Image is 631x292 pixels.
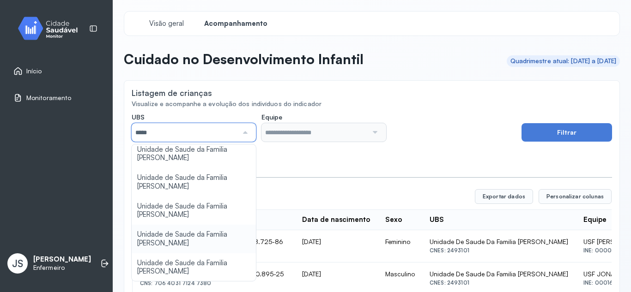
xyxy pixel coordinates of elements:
button: Personalizar colunas [539,189,612,204]
span: Visão geral [149,19,184,28]
div: Listagem de crianças [132,88,212,98]
div: UBS [430,215,444,224]
div: Data de nascimento [302,215,370,224]
td: 130.138.725-86 [228,230,295,262]
img: monitor.svg [10,15,93,42]
li: Unidade de Saude da Familia [PERSON_NAME] [132,168,256,197]
div: Quadrimestre atual: [DATE] a [DATE] [510,57,617,65]
div: 380 registros encontrados [132,192,467,200]
span: JS [12,257,23,269]
span: Equipe [261,113,282,121]
span: Início [26,67,42,75]
a: Monitoramento [13,93,99,102]
p: [PERSON_NAME] [33,255,91,264]
button: Filtrar [522,123,612,142]
div: Visualize e acompanhe a evolução dos indivíduos do indicador [132,100,612,108]
div: Unidade De Saude Da Familia [PERSON_NAME] [430,270,569,278]
span: Personalizar colunas [546,193,604,200]
li: Unidade de Saude da Familia [PERSON_NAME] [132,225,256,253]
li: Unidade de Saude da Familia [PERSON_NAME] [132,140,256,168]
span: Acompanhamento [204,19,267,28]
div: CNES: 2493101 [430,280,569,286]
p: Enfermeiro [33,264,91,272]
span: Monitoramento [26,94,71,102]
a: Início [13,66,99,76]
li: Unidade de Saude da Familia [PERSON_NAME] [132,253,256,282]
button: Exportar dados [475,189,533,204]
div: CNS: 706 4031 7124 7380 [140,280,221,286]
td: [DATE] [295,230,378,262]
div: CNES: 2493101 [430,247,569,254]
div: Unidade De Saude Da Familia [PERSON_NAME] [430,238,569,246]
div: Equipe [583,215,607,224]
li: Unidade de Saude da Familia [PERSON_NAME] [132,197,256,225]
span: UBS [132,113,145,121]
td: Feminino [378,230,422,262]
div: Sexo [385,215,402,224]
p: Cuidado no Desenvolvimento Infantil [124,51,364,67]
